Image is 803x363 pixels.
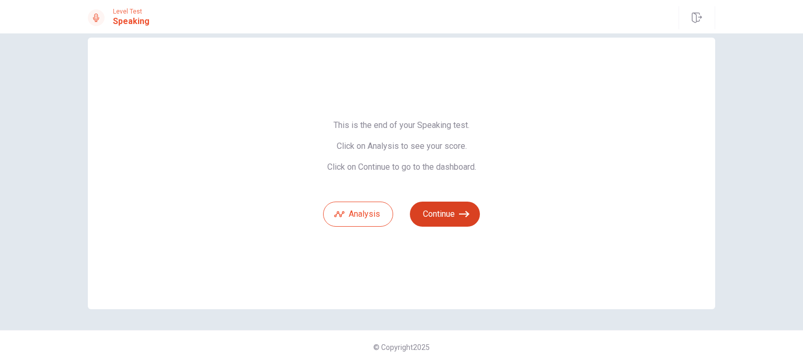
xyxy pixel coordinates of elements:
[410,202,480,227] button: Continue
[113,15,150,28] h1: Speaking
[323,120,480,172] span: This is the end of your Speaking test. Click on Analysis to see your score. Click on Continue to ...
[373,343,430,352] span: © Copyright 2025
[323,202,393,227] button: Analysis
[113,8,150,15] span: Level Test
